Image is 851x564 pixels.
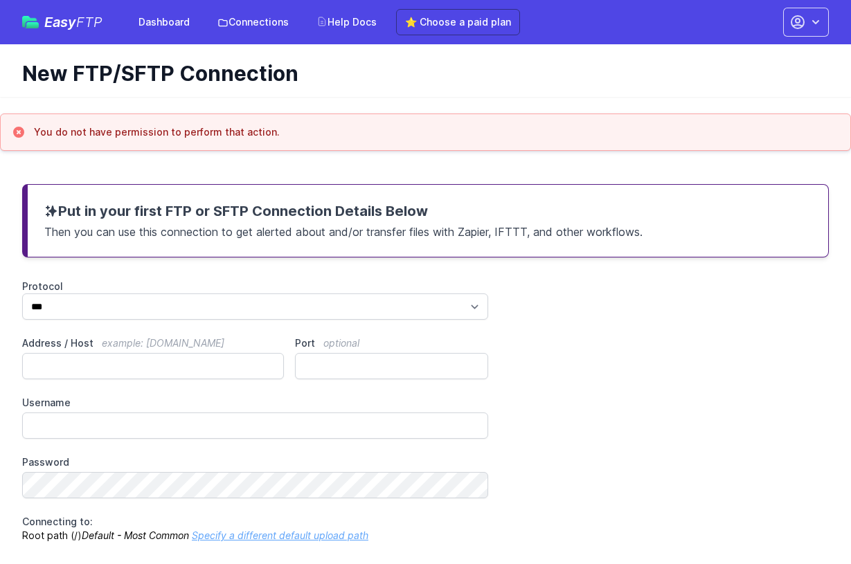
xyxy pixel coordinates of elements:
[22,15,102,29] a: EasyFTP
[34,125,280,139] h3: You do not have permission to perform that action.
[22,280,488,293] label: Protocol
[209,10,297,35] a: Connections
[192,529,368,541] a: Specify a different default upload path
[44,15,102,29] span: Easy
[22,516,93,527] span: Connecting to:
[22,16,39,28] img: easyftp_logo.png
[396,9,520,35] a: ⭐ Choose a paid plan
[44,201,812,221] h3: Put in your first FTP or SFTP Connection Details Below
[102,337,224,349] span: example: [DOMAIN_NAME]
[82,529,189,541] i: Default - Most Common
[308,10,385,35] a: Help Docs
[323,337,359,349] span: optional
[295,336,488,350] label: Port
[76,14,102,30] span: FTP
[44,221,812,240] p: Then you can use this connection to get alerted about and/or transfer files with Zapier, IFTTT, a...
[22,515,488,543] p: Root path (/)
[130,10,198,35] a: Dashboard
[22,61,818,86] h1: New FTP/SFTP Connection
[22,455,488,469] label: Password
[22,336,284,350] label: Address / Host
[22,396,488,410] label: Username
